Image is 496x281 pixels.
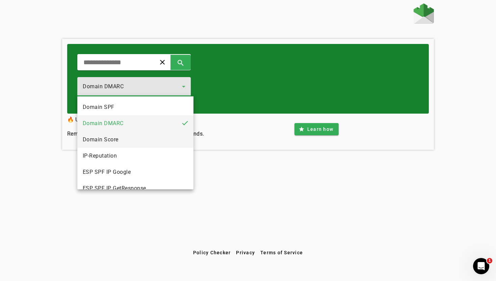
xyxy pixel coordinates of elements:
span: Domain Score [83,136,119,144]
span: Domain SPF [83,103,114,111]
span: 1 [487,258,492,263]
span: Domain DMARC [83,119,124,127]
span: ESP SPF IP Google [83,168,131,176]
iframe: Intercom live chat [473,258,489,274]
span: IP-Reputation [83,152,117,160]
span: ESP SPF IP GetResponse [83,184,146,192]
